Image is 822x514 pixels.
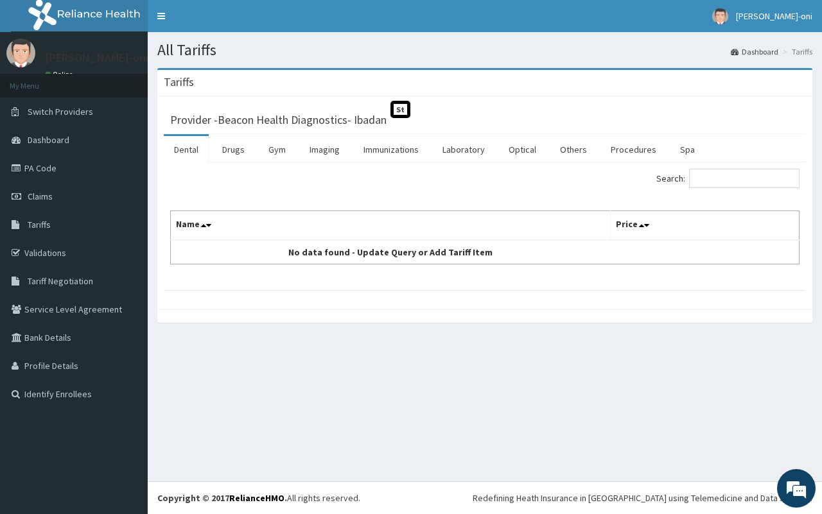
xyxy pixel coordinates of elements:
[170,114,387,126] h3: Provider - Beacon Health Diagnostics- Ibadan
[780,46,812,57] li: Tariffs
[164,76,194,88] h3: Tariffs
[28,106,93,117] span: Switch Providers
[550,136,597,163] a: Others
[28,219,51,230] span: Tariffs
[731,46,778,57] a: Dashboard
[212,136,255,163] a: Drugs
[45,52,148,64] p: [PERSON_NAME]-oni
[689,169,800,188] input: Search:
[171,240,611,264] td: No data found - Update Query or Add Tariff Item
[353,136,429,163] a: Immunizations
[28,191,53,202] span: Claims
[258,136,296,163] a: Gym
[229,492,284,504] a: RelianceHMO
[299,136,350,163] a: Imaging
[712,8,728,24] img: User Image
[736,10,812,22] span: [PERSON_NAME]-oni
[148,481,822,514] footer: All rights reserved.
[611,211,800,241] th: Price
[390,101,410,118] span: St
[157,492,287,504] strong: Copyright © 2017 .
[157,42,812,58] h1: All Tariffs
[28,275,93,287] span: Tariff Negotiation
[656,169,800,188] label: Search:
[498,136,547,163] a: Optical
[6,39,35,67] img: User Image
[28,134,69,146] span: Dashboard
[670,136,705,163] a: Spa
[600,136,667,163] a: Procedures
[164,136,209,163] a: Dental
[171,211,611,241] th: Name
[473,492,812,504] div: Redefining Heath Insurance in [GEOGRAPHIC_DATA] using Telemedicine and Data Science!
[432,136,495,163] a: Laboratory
[45,70,76,79] a: Online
